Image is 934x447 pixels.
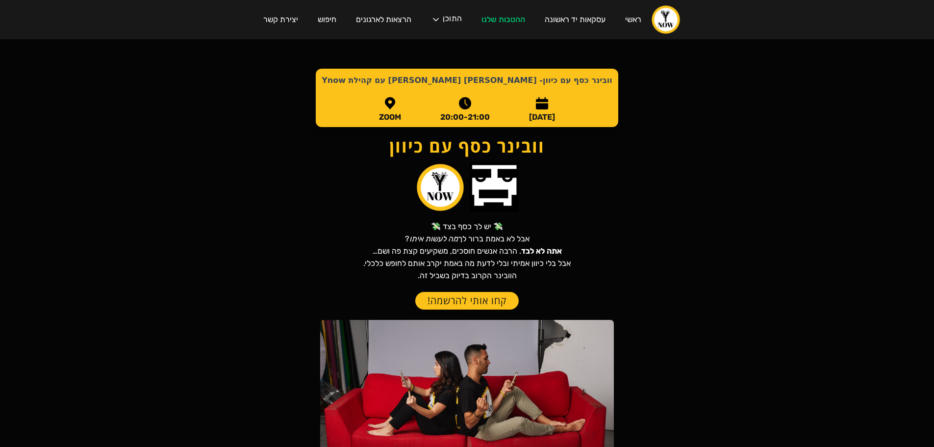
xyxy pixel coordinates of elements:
[535,6,615,33] a: עסקאות יד ראשונה
[443,15,462,25] div: התוכן
[409,234,458,243] em: מה לעשות איתו
[521,246,562,256] strong: אתה לא לבד
[421,5,472,34] div: התוכן
[326,137,608,155] h1: וובינר כסף עם כיוון
[615,6,651,33] a: ראשי
[308,6,346,33] a: חיפוש
[363,220,571,282] p: 💸 יש לך כסף בצד 💸 אבל לא באמת ברור לך ? . הרבה אנשים חוסכים, משקיעים קצת פה ושם… אבל בלי כיוון אמ...
[253,6,308,33] a: יצירת קשר
[472,6,535,33] a: ההטבות שלנו
[415,292,519,310] a: קחו אותי להרשמה!
[322,76,612,85] strong: וובינר כסף עם כיוון- [PERSON_NAME] [PERSON_NAME] עם קהילת Ynow
[440,113,490,121] div: 20:00-21:00
[529,113,555,121] div: [DATE]
[346,6,421,33] a: הרצאות לארגונים
[651,5,681,34] a: home
[379,113,401,121] div: ZOOM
